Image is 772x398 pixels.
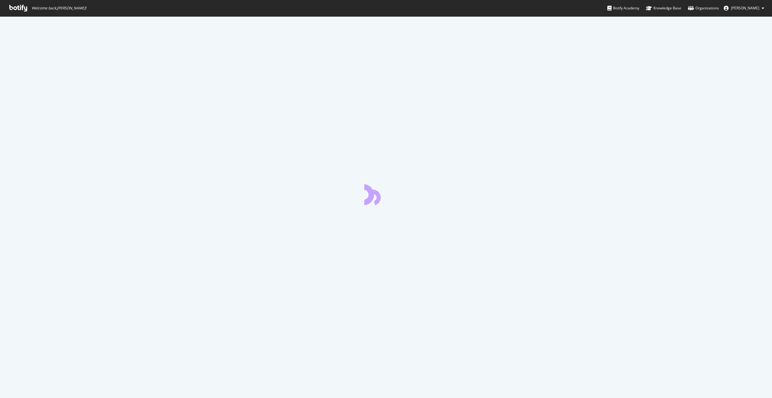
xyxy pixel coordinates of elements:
span: Welcome back, [PERSON_NAME] ! [32,6,86,11]
div: Botify Academy [607,5,639,11]
span: Meredith Gummerson [731,5,759,11]
div: Organizations [688,5,719,11]
div: Knowledge Base [646,5,681,11]
button: [PERSON_NAME] [719,3,769,13]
